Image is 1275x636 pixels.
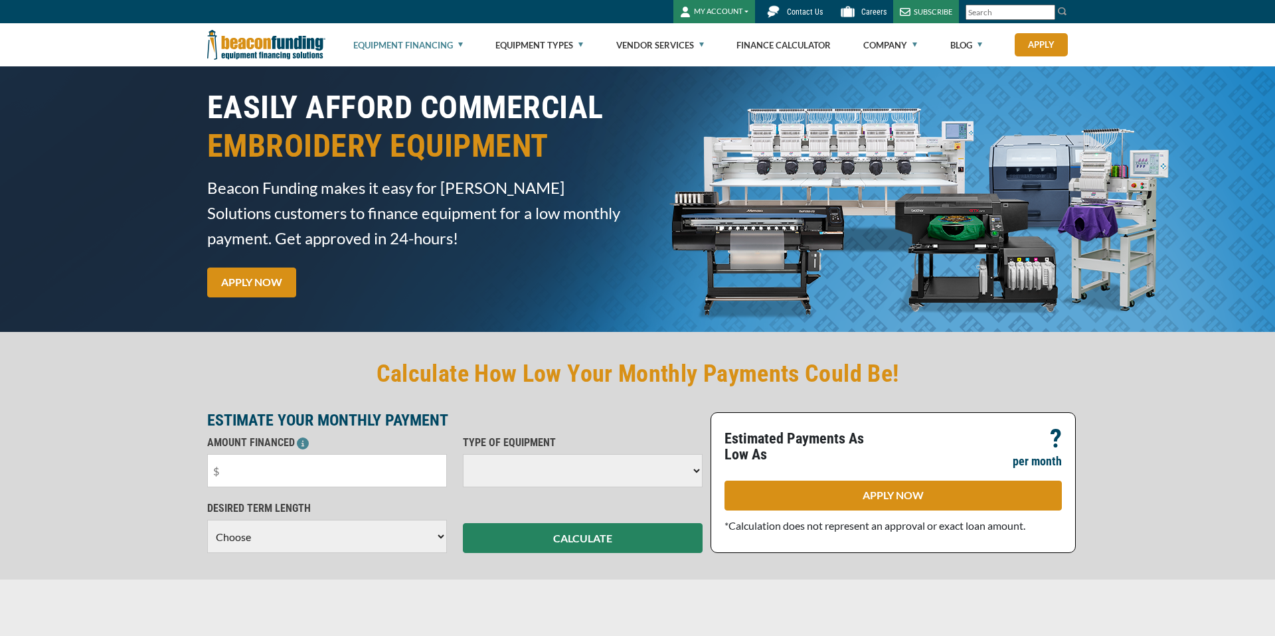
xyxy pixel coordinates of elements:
img: Search [1057,6,1068,17]
input: Search [966,5,1055,20]
a: Company [863,24,917,66]
a: Vendor Services [616,24,704,66]
p: TYPE OF EQUIPMENT [463,435,703,451]
a: Equipment Types [495,24,583,66]
a: Apply [1015,33,1068,56]
span: Careers [861,7,887,17]
a: Blog [950,24,982,66]
p: DESIRED TERM LENGTH [207,501,447,517]
h2: Calculate How Low Your Monthly Payments Could Be! [207,358,1068,389]
input: $ [207,454,447,487]
a: Clear search text [1041,7,1052,18]
span: EMBROIDERY EQUIPMENT [207,127,630,165]
img: Beacon Funding Corporation logo [207,23,325,66]
a: APPLY NOW [724,481,1062,511]
span: *Calculation does not represent an approval or exact loan amount. [724,519,1025,532]
a: APPLY NOW [207,268,296,297]
p: ESTIMATE YOUR MONTHLY PAYMENT [207,412,703,428]
p: Estimated Payments As Low As [724,431,885,463]
span: Beacon Funding makes it easy for [PERSON_NAME] Solutions customers to finance equipment for a low... [207,175,630,251]
button: CALCULATE [463,523,703,553]
span: Contact Us [787,7,823,17]
a: Equipment Financing [353,24,463,66]
a: Finance Calculator [736,24,831,66]
h1: EASILY AFFORD COMMERCIAL [207,88,630,165]
p: AMOUNT FINANCED [207,435,447,451]
p: per month [1013,453,1062,469]
p: ? [1050,431,1062,447]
